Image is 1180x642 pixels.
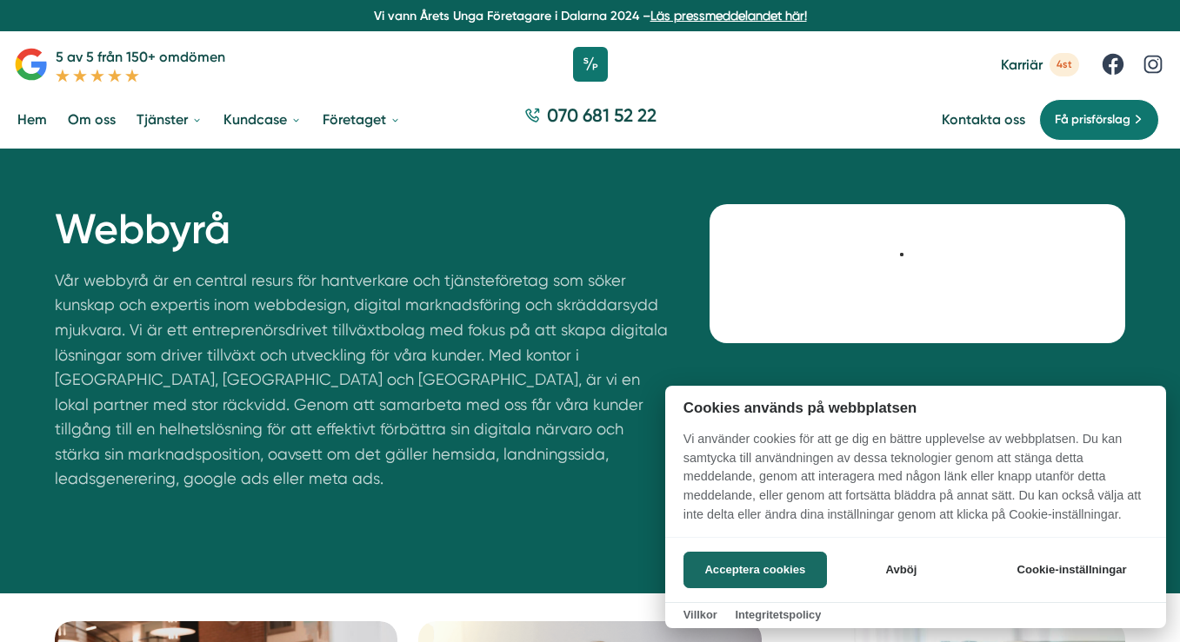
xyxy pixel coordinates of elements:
p: Vi använder cookies för att ge dig en bättre upplevelse av webbplatsen. Du kan samtycka till anvä... [665,430,1166,536]
a: Villkor [683,608,717,621]
button: Cookie-inställningar [996,552,1148,588]
h2: Cookies används på webbplatsen [665,400,1166,416]
button: Avböj [832,552,970,588]
a: Integritetspolicy [735,608,821,621]
button: Acceptera cookies [683,552,827,588]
